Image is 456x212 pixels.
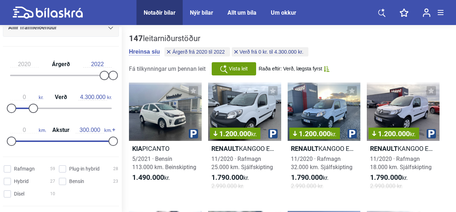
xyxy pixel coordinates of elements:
span: kr. [291,173,328,182]
button: Raða eftir: Verð, lægsta fyrst [259,66,330,72]
span: 23 [113,178,118,185]
span: Raða eftir: Verð, lægsta fyrst [259,66,322,72]
span: 2.990.000 kr. [370,182,403,190]
span: kr. [10,94,43,100]
span: 1.200.000 [213,130,257,137]
img: user-login.svg [423,8,431,17]
a: 1.200.000kr.RenaultKANGOO EXPRESS Z.E. 33 KWH11/2020 · Rafmagn25.000 km. Sjálfskipting1.790.000kr... [208,83,281,197]
span: Verð frá 0 kr. til 4.300.000 kr. [240,49,303,54]
span: Árgerð frá 2020 til 2022 [172,49,225,54]
a: 1.200.000kr.RenaultKANGOO EXPRESS Z.E. 33KWH11/2020 · Rafmagn32.000 km. Sjálfskipting1.790.000kr.... [288,83,360,197]
span: kr. [78,94,112,100]
b: 1.790.000 [370,173,402,182]
button: Hreinsa síu [129,48,160,55]
span: 10 [50,190,55,198]
h2: PICANTO [129,144,202,153]
b: Renault [370,145,398,152]
span: 1.200.000 [372,130,416,137]
a: Um okkur [271,9,296,16]
span: Bensín [69,178,84,185]
span: kr. [251,131,257,138]
span: Dísel [14,190,24,198]
b: 1.490.000 [132,173,164,182]
span: kr. [370,173,408,182]
b: Kia [132,145,142,152]
a: 1.200.000kr.RenaultKANGOO EXPRESS Z.E. 33KWH11/2020 · Rafmagn18.000 km. Sjálfskipting1.790.000kr.... [367,83,440,197]
a: Nýir bílar [190,9,213,16]
span: km. [10,127,46,133]
span: Vista leit [229,65,248,73]
a: Notaðir bílar [144,9,176,16]
span: Fá tilkynningar um þennan leit [129,65,206,72]
div: leitarniðurstöður [129,34,310,43]
b: Renault [291,145,318,152]
span: km. [76,127,112,133]
b: 1.790.000 [211,173,243,182]
span: 11/2020 · Rafmagn 18.000 km. Sjálfskipting [370,156,432,171]
img: parking.png [189,129,198,138]
span: Árgerð [50,61,72,67]
b: 1.790.000 [291,173,323,182]
span: 11/2020 · Rafmagn 32.000 km. Sjálfskipting [291,156,352,171]
span: 27 [50,178,55,185]
h2: KANGOO EXPRESS Z.E. 33KWH [288,144,360,153]
span: kr. [132,173,170,182]
a: KiaPICANTO5/2021 · Bensín113.000 km. Beinskipting1.490.000kr. [129,83,202,197]
span: 28 [113,165,118,173]
b: 147 [129,34,143,43]
span: kr. [211,173,249,182]
span: 5/2021 · Bensín 113.000 km. Beinskipting [132,156,196,171]
img: parking.png [268,129,278,138]
h2: KANGOO EXPRESS Z.E. 33KWH [367,144,440,153]
span: kr. [410,131,416,138]
span: 2.990.000 kr. [211,182,244,190]
span: kr. [331,131,336,138]
a: Allt um bíla [227,9,256,16]
span: 11/2020 · Rafmagn 25.000 km. Sjálfskipting [211,156,273,171]
span: Verð [53,94,69,100]
h2: KANGOO EXPRESS Z.E. 33 KWH [208,144,281,153]
button: Verð frá 0 kr. til 4.300.000 kr. [232,47,308,56]
img: parking.png [347,129,357,138]
span: 1.200.000 [293,130,336,137]
span: Allir framleiðendur [8,23,57,33]
span: 2.990.000 kr. [291,182,323,190]
span: Akstur [51,127,71,133]
img: parking.png [427,129,436,138]
b: Renault [211,145,239,152]
span: Hybrid [14,178,29,185]
span: Rafmagn [14,165,35,173]
button: Árgerð frá 2020 til 2022 [164,47,230,56]
span: 59 [50,165,55,173]
span: Plug-in hybrid [69,165,100,173]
